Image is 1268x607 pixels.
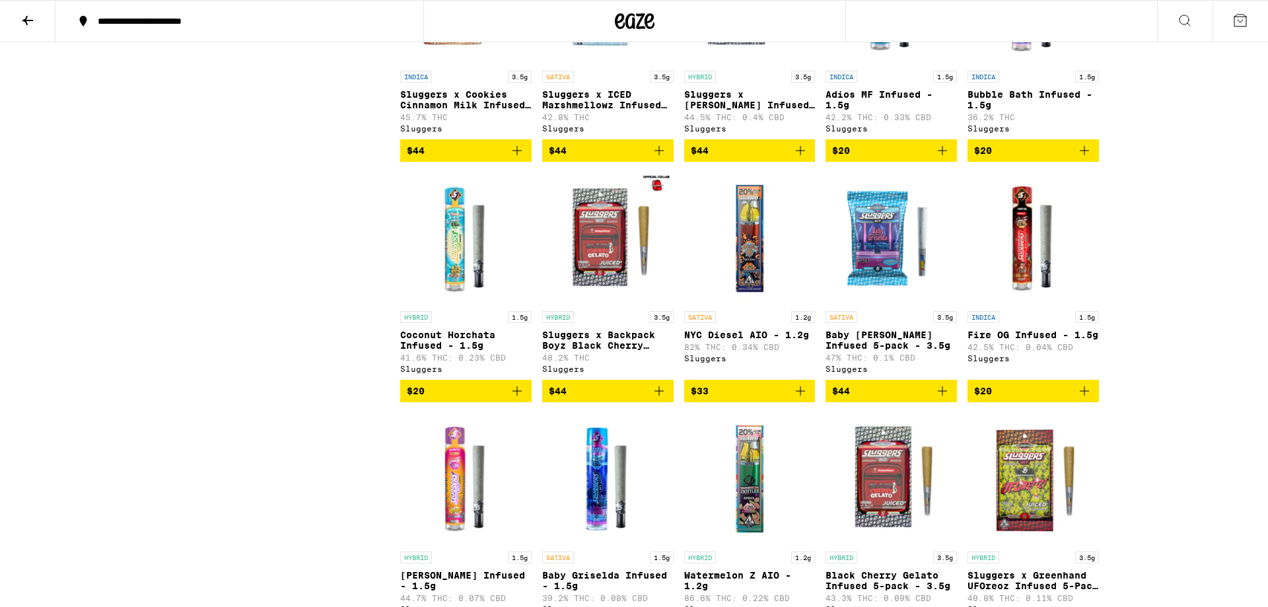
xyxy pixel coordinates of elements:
img: Sluggers - Sluggers x Backpack Boyz Black Cherry Gelato Infused 5-Pack - 3.5g [542,172,674,304]
span: $44 [691,145,709,156]
p: 1.5g [1075,71,1099,83]
p: HYBRID [542,311,574,323]
p: 44.5% THC: 0.4% CBD [684,113,816,122]
div: Sluggers [684,354,816,363]
p: 3.5g [933,552,957,563]
p: Sluggers x [PERSON_NAME] Infused 5-Pack - 3.5g [684,89,816,110]
p: 1.5g [508,311,532,323]
div: Sluggers [542,365,674,373]
div: Sluggers [968,124,1099,133]
p: HYBRID [826,552,857,563]
p: Baby [PERSON_NAME] Infused 5-pack - 3.5g [826,330,957,351]
p: 42.5% THC: 0.04% CBD [968,343,1099,351]
p: 45.7% THC [400,113,532,122]
div: Sluggers [542,124,674,133]
p: 3.5g [791,71,815,83]
span: Hi. Need any help? [8,9,95,20]
p: HYBRID [968,552,999,563]
a: Open page for Coconut Horchata Infused - 1.5g from Sluggers [400,172,532,380]
p: HYBRID [684,71,716,83]
img: Sluggers - Fire OG Infused - 1.5g [968,172,1099,304]
p: Bubble Bath Infused - 1.5g [968,89,1099,110]
a: Open page for Sluggers x Backpack Boyz Black Cherry Gelato Infused 5-Pack - 3.5g from Sluggers [542,172,674,380]
p: Adios MF Infused - 1.5g [826,89,957,110]
div: Sluggers [400,124,532,133]
p: 42.8% THC [542,113,674,122]
p: Sluggers x Backpack Boyz Black Cherry Gelato Infused 5-Pack - 3.5g [542,330,674,351]
p: 1.5g [650,552,674,563]
p: 43.3% THC: 0.09% CBD [826,594,957,602]
button: Add to bag [826,380,957,402]
p: Watermelon Z AIO - 1.2g [684,570,816,591]
p: 3.5g [1075,552,1099,563]
p: 3.5g [650,71,674,83]
div: Sluggers [826,365,957,373]
p: HYBRID [400,552,432,563]
p: 1.5g [933,71,957,83]
button: Add to bag [968,139,1099,162]
p: 48.2% THC [542,353,674,362]
p: 86.6% THC: 0.22% CBD [684,594,816,602]
p: Sluggers x Greenhand UFOreoz Infused 5-Pack - 3.5g [968,570,1099,591]
p: Fire OG Infused - 1.5g [968,330,1099,340]
div: Sluggers [968,354,1099,363]
button: Add to bag [400,139,532,162]
p: Black Cherry Gelato Infused 5-pack - 3.5g [826,570,957,591]
p: SATIVA [826,311,857,323]
img: Sluggers - Sluggers x Greenhand UFOreoz Infused 5-Pack - 3.5g [968,413,1099,545]
button: Add to bag [826,139,957,162]
img: Sluggers - Black Cherry Gelato Infused 5-pack - 3.5g [826,413,957,545]
p: 1.5g [1075,311,1099,323]
p: Baby Griselda Infused - 1.5g [542,570,674,591]
img: Sluggers - Coconut Horchata Infused - 1.5g [400,172,532,304]
a: Open page for Fire OG Infused - 1.5g from Sluggers [968,172,1099,380]
img: Sluggers - Runtz Infused - 1.5g [400,413,532,545]
p: INDICA [400,71,432,83]
p: Coconut Horchata Infused - 1.5g [400,330,532,351]
button: Add to bag [684,139,816,162]
p: 39.2% THC: 0.08% CBD [542,594,674,602]
span: $20 [832,145,850,156]
p: 42.2% THC: 0.33% CBD [826,113,957,122]
img: Sluggers - Baby Griselda Infused - 1.5g [542,413,674,545]
button: Add to bag [542,380,674,402]
p: NYC Diesel AIO - 1.2g [684,330,816,340]
p: 3.5g [508,71,532,83]
p: SATIVA [684,311,716,323]
img: Sluggers - Baby Griselda Infused 5-pack - 3.5g [826,172,957,304]
div: Sluggers [826,124,957,133]
p: 3.5g [650,311,674,323]
span: $44 [832,386,850,396]
p: INDICA [826,71,857,83]
p: 3.5g [933,311,957,323]
p: HYBRID [400,311,432,323]
div: Sluggers [684,124,816,133]
p: 1.2g [791,311,815,323]
button: Add to bag [542,139,674,162]
span: $33 [691,386,709,396]
p: 36.2% THC [968,113,1099,122]
p: Sluggers x ICED Marshmellowz Infused 5-Pack - 3.5g [542,89,674,110]
span: $44 [549,145,567,156]
span: $20 [974,386,992,396]
p: 82% THC: 0.34% CBD [684,343,816,351]
p: 47% THC: 0.1% CBD [826,353,957,362]
span: $44 [407,145,425,156]
button: Add to bag [968,380,1099,402]
span: $20 [407,386,425,396]
p: 1.5g [508,552,532,563]
img: Sluggers - Watermelon Z AIO - 1.2g [684,413,816,545]
span: $44 [549,386,567,396]
span: $20 [974,145,992,156]
p: SATIVA [542,71,574,83]
p: 44.7% THC: 0.07% CBD [400,594,532,602]
p: SATIVA [542,552,574,563]
p: INDICA [968,71,999,83]
a: Open page for NYC Diesel AIO - 1.2g from Sluggers [684,172,816,380]
p: 1.2g [791,552,815,563]
p: HYBRID [684,552,716,563]
p: 41.6% THC: 0.23% CBD [400,353,532,362]
a: Open page for Baby Griselda Infused 5-pack - 3.5g from Sluggers [826,172,957,380]
button: Add to bag [400,380,532,402]
img: Sluggers - NYC Diesel AIO - 1.2g [684,172,816,304]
